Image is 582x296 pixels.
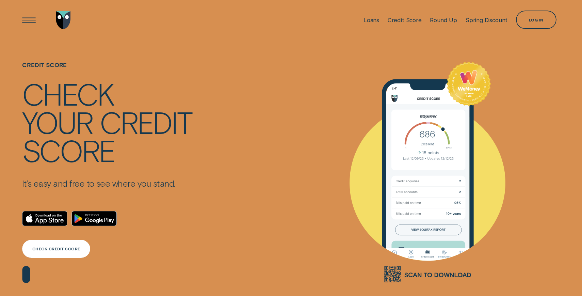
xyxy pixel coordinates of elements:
[22,80,114,108] div: Check
[22,178,192,189] p: It’s easy and free to see where you stand.
[71,211,117,227] a: Android App on Google Play
[32,247,80,250] div: CHECK CREDIT SCORE
[363,17,379,24] div: Loans
[388,17,422,24] div: Credit Score
[22,80,192,164] h4: Check your credit score
[22,136,115,165] div: score
[22,108,93,136] div: your
[516,11,556,29] button: Log in
[22,211,68,227] a: Download on the App Store
[56,11,71,29] img: Wisr
[20,11,38,29] button: Open Menu
[22,61,192,80] h1: Credit Score
[100,108,192,136] div: credit
[466,17,507,24] div: Spring Discount
[430,17,457,24] div: Round Up
[22,240,90,258] a: CHECK CREDIT SCORE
